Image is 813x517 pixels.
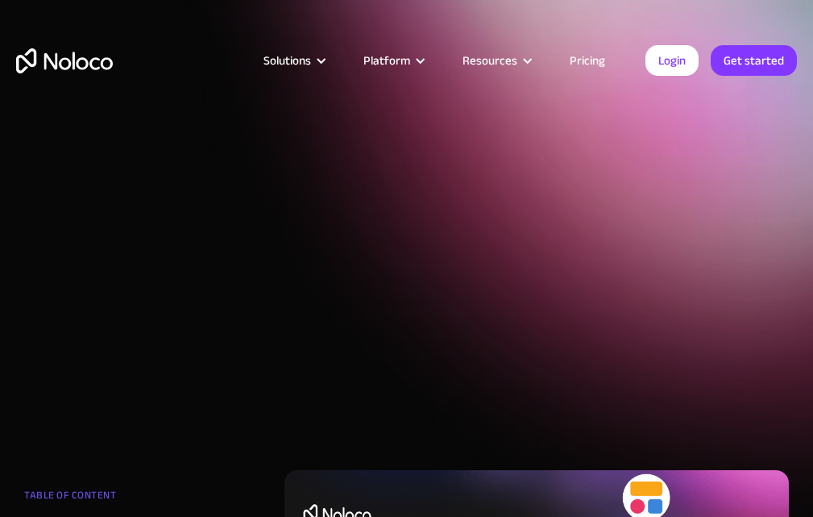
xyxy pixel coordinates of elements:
div: Platform [343,50,442,71]
div: Solutions [243,50,343,71]
a: Get started [711,45,797,76]
div: TABLE OF CONTENT [24,483,164,515]
div: Platform [363,50,410,71]
a: Pricing [550,50,625,71]
div: Resources [462,50,517,71]
a: home [16,48,113,73]
div: Resources [442,50,550,71]
a: Login [645,45,699,76]
div: Solutions [263,50,311,71]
